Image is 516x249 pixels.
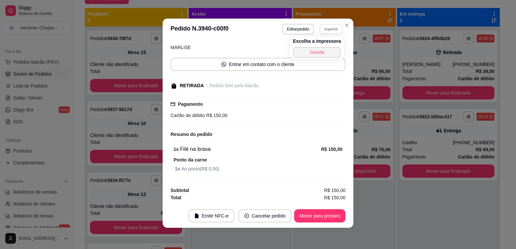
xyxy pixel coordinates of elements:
span: Ao ponto ( R$ 0,00 ) [175,165,342,172]
button: Cozinha [293,47,341,58]
span: close-circle [244,214,249,218]
span: R$ 150,00 [324,194,345,201]
div: - Pedido feito pelo balcão [206,82,259,89]
strong: 1 x [174,147,179,152]
strong: Pagamento [178,101,203,107]
span: MARLISE [171,45,191,50]
h4: Escolha a impressora [293,38,341,44]
h3: Pedido N. 3940-c00f0 [171,24,229,34]
span: credit-card [171,102,175,106]
span: whats-app [222,62,226,67]
div: Filé na brasa [174,145,321,153]
button: Mover para preparo [294,209,345,222]
strong: 1 x [175,166,181,171]
button: fileEmitir NFC-e [188,209,234,222]
span: R$ 150,00 [205,113,228,118]
button: whats-appEntrar em contato com o cliente [171,58,345,71]
button: Close [341,20,352,31]
span: file [194,214,199,218]
div: RETIRADA [180,82,204,89]
span: R$ 150,00 [324,187,345,194]
strong: R$ 150,00 [321,147,342,152]
button: Imprimir [320,24,342,34]
strong: Ponto da carne [174,157,207,162]
strong: Total [171,195,181,200]
strong: Resumo do pedido [171,132,212,137]
span: Cartão de débito [171,113,205,118]
button: Editarpedido [282,24,314,34]
button: close-circleCancelar pedido [238,209,291,222]
strong: Subtotal [171,188,189,193]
